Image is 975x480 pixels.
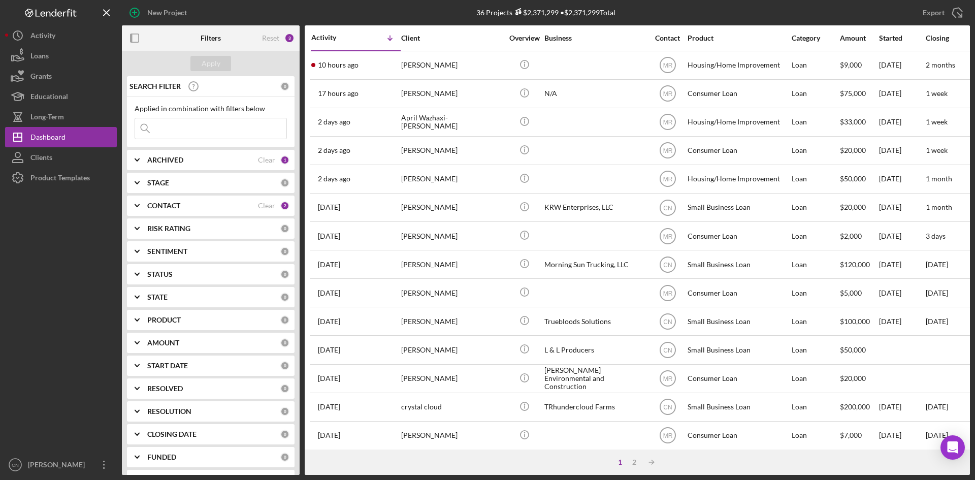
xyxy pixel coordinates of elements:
div: Clients [30,147,52,170]
div: Amount [840,34,878,42]
a: Dashboard [5,127,117,147]
time: 2025-10-09 02:30 [318,61,359,69]
time: 2025-09-24 18:21 [318,374,340,382]
time: 2025-10-02 21:13 [318,232,340,240]
span: $75,000 [840,89,866,98]
div: Contact [648,34,687,42]
div: [PERSON_NAME] [401,279,503,306]
b: STAGE [147,179,169,187]
time: 2025-10-07 20:42 [318,118,350,126]
div: Loan [792,251,839,278]
div: 0 [280,361,289,370]
div: Client [401,34,503,42]
text: MR [663,62,672,69]
time: [DATE] [926,402,948,411]
div: 0 [280,430,289,439]
button: New Project [122,3,197,23]
div: Morning Sun Trucking, LLC [544,251,646,278]
b: ARCHIVED [147,156,183,164]
div: Long-Term [30,107,64,130]
b: PRODUCT [147,316,181,324]
div: Consumer Loan [688,222,789,249]
div: Loan [792,279,839,306]
text: CN [663,404,672,411]
div: Loan [792,365,839,392]
div: [PERSON_NAME] [401,80,503,107]
div: [DATE] [879,194,925,221]
time: 2025-09-30 12:59 [318,261,340,269]
b: SEARCH FILTER [129,82,181,90]
b: SENTIMENT [147,247,187,255]
text: MR [663,90,672,98]
div: [PERSON_NAME] [401,336,503,363]
div: [PERSON_NAME] [401,194,503,221]
div: [PERSON_NAME] [401,137,503,164]
button: Apply [190,56,231,71]
div: Educational [30,86,68,109]
b: RISK RATING [147,225,190,233]
button: Product Templates [5,168,117,188]
button: Educational [5,86,117,107]
div: 0 [280,247,289,256]
button: Loans [5,46,117,66]
text: CN [663,261,672,268]
div: [DATE] [879,308,925,335]
div: Category [792,34,839,42]
div: [DATE] [879,222,925,249]
div: 0 [280,407,289,416]
div: Loan [792,394,839,421]
div: Loan [792,422,839,449]
div: Business [544,34,646,42]
div: 0 [280,384,289,393]
div: Consumer Loan [688,365,789,392]
time: 1 month [926,203,952,211]
div: Product [688,34,789,42]
div: Loan [792,194,839,221]
time: 1 week [926,117,948,126]
div: Activity [30,25,55,48]
time: 2025-10-08 19:36 [318,89,359,98]
div: April Wazhaxi-[PERSON_NAME] [401,109,503,136]
time: 1 month [926,174,952,183]
time: 3 days [926,232,946,240]
b: Filters [201,34,221,42]
time: 2025-09-20 17:42 [318,403,340,411]
div: Reset [262,34,279,42]
div: Housing/Home Improvement [688,166,789,193]
text: CN [663,347,672,354]
div: 0 [280,224,289,233]
div: TRhundercloud Farms [544,394,646,421]
div: 3 [284,33,295,43]
div: 0 [280,270,289,279]
span: $33,000 [840,117,866,126]
span: $120,000 [840,260,870,269]
div: [PERSON_NAME] Environmental and Construction [544,365,646,392]
div: 1 [280,155,289,165]
time: [DATE] [926,260,948,269]
div: Small Business Loan [688,308,789,335]
button: Long-Term [5,107,117,127]
time: [DATE] [926,289,948,297]
time: 1 week [926,89,948,98]
time: [DATE] [926,431,948,439]
div: 0 [280,453,289,462]
text: MR [663,119,672,126]
a: Activity [5,25,117,46]
div: N/A [544,80,646,107]
button: Export [913,3,970,23]
text: MR [663,233,672,240]
div: Export [923,3,945,23]
div: Started [879,34,925,42]
button: Clients [5,147,117,168]
div: Clear [258,202,275,210]
div: L & L Producers [544,336,646,363]
span: $50,000 [840,174,866,183]
div: Applied in combination with filters below [135,105,287,113]
div: $2,371,299 [512,8,559,17]
div: [DATE] [879,279,925,306]
div: [PERSON_NAME] [401,222,503,249]
button: Grants [5,66,117,86]
b: CONTACT [147,202,180,210]
time: 2 months [926,60,955,69]
div: Loan [792,222,839,249]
